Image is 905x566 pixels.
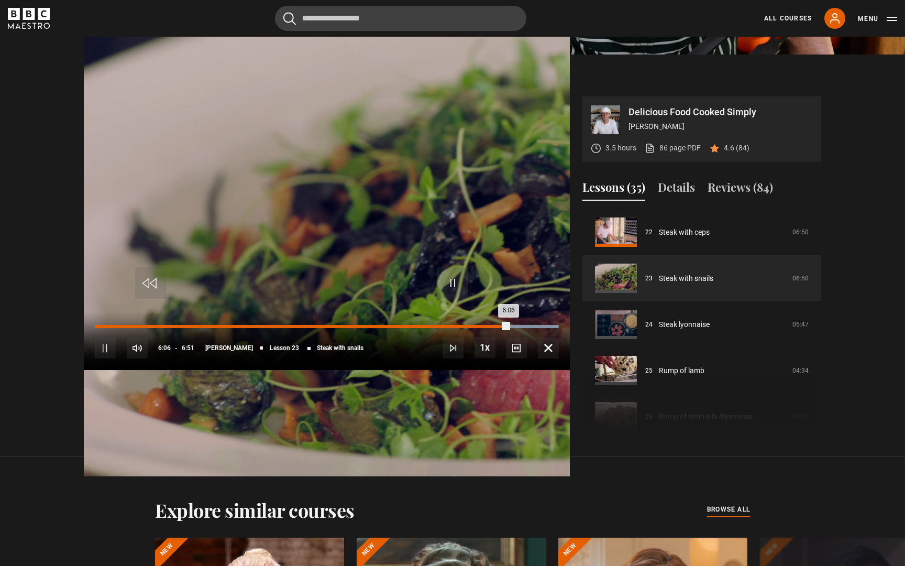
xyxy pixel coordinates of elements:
span: 6:51 [182,339,194,357]
span: 6:06 [158,339,171,357]
button: Captions [506,338,527,358]
svg: BBC Maestro [8,8,50,29]
button: Lessons (35) [582,179,645,201]
video-js: Video Player [84,96,570,370]
button: Playback Rate [474,337,495,358]
a: Rump of lamb [659,365,704,376]
button: Reviews (84) [708,179,773,201]
button: Fullscreen [538,338,559,358]
span: browse all [707,504,750,515]
button: Mute [127,338,148,358]
input: Search [275,6,526,31]
p: Delicious Food Cooked Simply [628,107,813,117]
h2: Explore similar courses [155,499,355,521]
span: Steak with snails [317,345,363,351]
button: Toggle navigation [858,14,897,24]
a: Steak with ceps [659,227,710,238]
span: - [175,344,178,352]
button: Pause [95,338,116,358]
button: Next Lesson [443,338,463,358]
p: 3.5 hours [605,143,636,154]
span: [PERSON_NAME] [205,345,253,351]
button: Submit the search query [283,12,296,25]
span: Lesson 23 [270,345,299,351]
a: 86 page PDF [645,143,701,154]
a: All Courses [764,14,812,23]
a: Steak with snails [659,273,713,284]
p: [PERSON_NAME] [628,121,813,132]
p: 4.6 (84) [724,143,749,154]
a: browse all [707,504,750,516]
a: Steak lyonnaise [659,319,710,330]
div: Progress Bar [95,325,559,328]
button: Details [658,179,695,201]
